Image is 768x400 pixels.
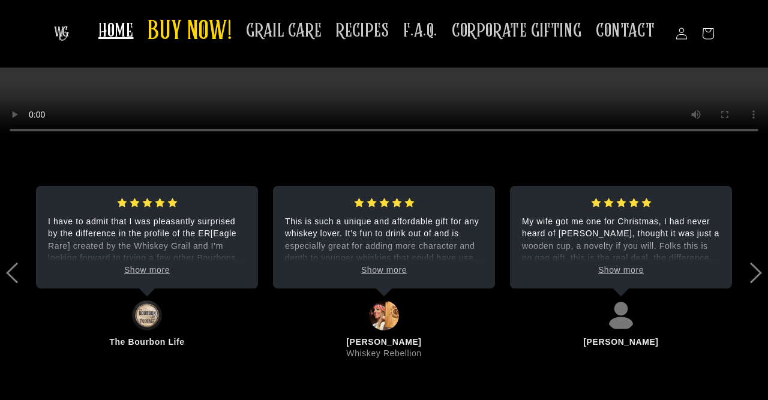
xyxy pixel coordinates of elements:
p: [PERSON_NAME] [346,336,421,348]
span: CORPORATE GIFTING [452,19,581,43]
a: HOME [91,12,140,50]
span: RECIPES [336,19,389,43]
span: GRAIL CARE [246,19,322,43]
a: F.A.Q. [396,12,445,50]
a: RECIPES [329,12,396,50]
img: Nichole_image [369,300,399,330]
span: F.A.Q. [403,19,437,43]
span: Show more [124,265,170,275]
span: Show more [598,265,644,275]
p: This is such a unique and affordable gift for any whiskey lover. It’s fun to drink out of and is ... [285,215,483,264]
a: BUY NOW! [140,8,239,56]
p: [PERSON_NAME] [583,336,658,348]
p: Whiskey Rebellion [346,348,421,360]
span: BUY NOW! [148,16,232,49]
img: The Whiskey Grail [54,26,69,41]
a: CORPORATE GIFTING [445,12,589,50]
a: CONTACT [589,12,662,50]
img: The Bourbon Life_image [132,300,162,330]
span: Show more [361,265,407,275]
a: GRAIL CARE [239,12,329,50]
span: HOME [98,19,133,43]
span: CONTACT [596,19,655,43]
p: The Bourbon Life [109,336,184,348]
p: My wife got me one for Christmas, I had never heard of [PERSON_NAME], thought it was just a woode... [522,215,720,264]
p: I have to admit that I was pleasantly surprised by the difference in the profile of the ER[Eagle ... [48,215,246,264]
